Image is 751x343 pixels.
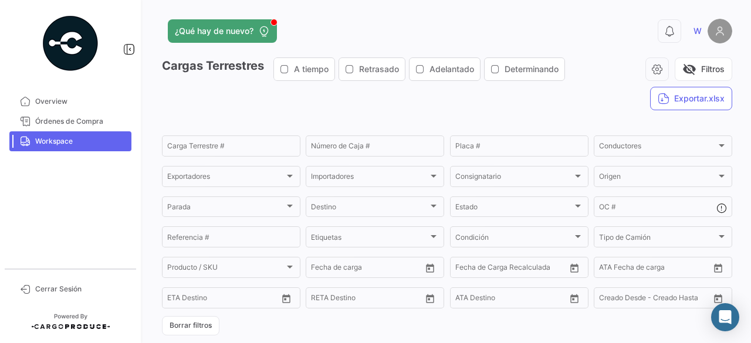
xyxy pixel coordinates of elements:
div: Abrir Intercom Messenger [711,303,739,331]
button: Open calendar [709,290,727,307]
button: Open calendar [421,259,439,277]
span: Importadores [311,174,428,182]
input: Creado Hasta [654,296,707,304]
input: Desde [167,296,188,304]
input: Desde [455,265,476,273]
button: Open calendar [566,259,583,277]
button: Open calendar [278,290,295,307]
button: ¿Qué hay de nuevo? [168,19,277,43]
button: Exportar.xlsx [650,87,732,110]
input: Hasta [485,265,537,273]
button: A tiempo [274,58,334,80]
button: Open calendar [421,290,439,307]
a: Órdenes de Compra [9,111,131,131]
input: Creado Desde [599,296,646,304]
input: ATA Hasta [499,296,552,304]
input: ATA Hasta [643,265,696,273]
button: visibility_offFiltros [675,57,732,81]
span: Etiquetas [311,235,428,243]
span: Órdenes de Compra [35,116,127,127]
span: Exportadores [167,174,285,182]
input: Desde [311,265,332,273]
span: Overview [35,96,127,107]
span: Origen [599,174,716,182]
span: Tipo de Camión [599,235,716,243]
span: Estado [455,205,573,213]
span: visibility_off [682,62,696,76]
span: Consignatario [455,174,573,182]
span: Workspace [35,136,127,147]
input: Desde [311,296,332,304]
img: placeholder-user.png [708,19,732,43]
input: Hasta [340,296,393,304]
input: Hasta [340,265,393,273]
span: Conductores [599,144,716,152]
span: Destino [311,205,428,213]
span: W [694,25,702,37]
input: Hasta [197,296,249,304]
input: ATA Desde [455,296,491,304]
span: Producto / SKU [167,265,285,273]
button: Determinando [485,58,564,80]
a: Workspace [9,131,131,151]
span: Cerrar Sesión [35,284,127,294]
span: Adelantado [429,63,474,75]
input: ATA Desde [599,265,635,273]
button: Retrasado [339,58,405,80]
button: Adelantado [410,58,480,80]
a: Overview [9,91,131,111]
h3: Cargas Terrestres [162,57,569,81]
button: Open calendar [709,259,727,277]
span: ¿Qué hay de nuevo? [175,25,253,37]
span: Retrasado [359,63,399,75]
span: Determinando [505,63,559,75]
button: Borrar filtros [162,316,219,335]
button: Open calendar [566,290,583,307]
span: A tiempo [294,63,329,75]
span: Condición [455,235,573,243]
img: powered-by.png [41,14,100,73]
span: Parada [167,205,285,213]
